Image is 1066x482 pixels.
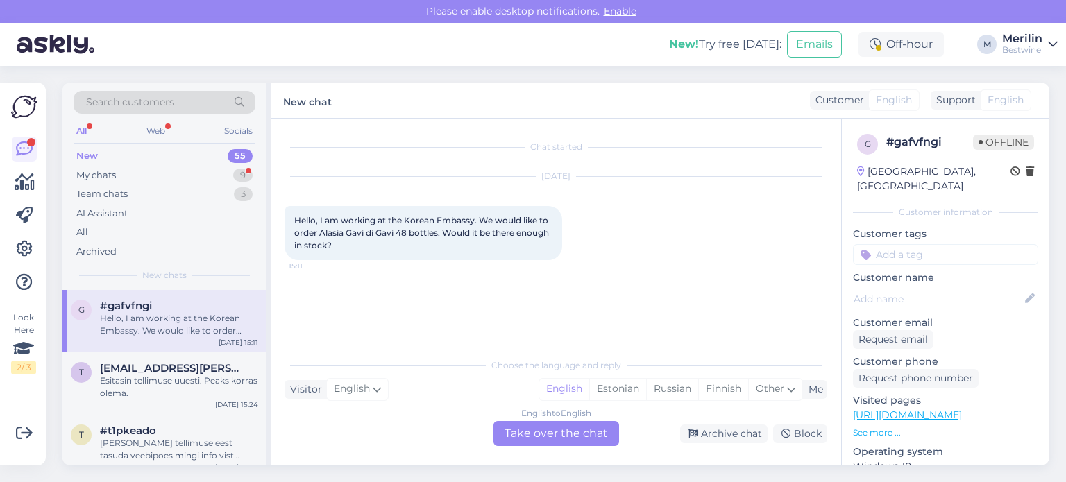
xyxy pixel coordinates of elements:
[76,225,88,239] div: All
[285,359,827,372] div: Choose the language and reply
[853,244,1038,265] input: Add a tag
[539,379,589,399] div: English
[215,399,258,410] div: [DATE] 15:24
[886,134,973,150] div: # gafvfngi
[100,362,244,375] span: tiik.carl@gmail.com
[234,187,253,201] div: 3
[100,424,156,437] span: #t1pkeado
[11,94,37,120] img: Askly Logo
[79,367,84,377] span: t
[76,149,98,163] div: New
[853,354,1038,369] p: Customer phone
[142,269,187,282] span: New chats
[977,35,997,54] div: M
[853,270,1038,285] p: Customer name
[144,122,168,140] div: Web
[857,164,1010,193] div: [GEOGRAPHIC_DATA], [GEOGRAPHIC_DATA]
[228,149,253,163] div: 55
[86,95,174,110] span: Search customers
[289,261,341,271] span: 15:11
[876,93,912,107] span: English
[215,462,258,472] div: [DATE] 12:24
[973,135,1034,150] span: Offline
[853,459,1038,474] p: Windows 10
[221,122,255,140] div: Socials
[283,91,332,110] label: New chat
[285,382,322,397] div: Visitor
[810,93,864,107] div: Customer
[521,407,591,420] div: English to English
[100,312,258,337] div: Hello, I am working at the Korean Embassy. We would like to order Alasia Gavi di Gavi 48 bottles....
[646,379,698,399] div: Russian
[78,304,85,315] span: g
[100,437,258,462] div: [PERSON_NAME] tellimuse eest tasuda veebipoes mingi info vist puudub ei suuda aru saada mis puudub
[787,31,842,58] button: Emails
[334,381,370,397] span: English
[853,330,933,349] div: Request email
[76,169,116,182] div: My chats
[79,429,84,440] span: t
[76,245,117,259] div: Archived
[853,369,979,388] div: Request phone number
[854,291,1022,307] input: Add name
[988,93,1024,107] span: English
[669,36,781,53] div: Try free [DATE]:
[853,427,1038,439] p: See more ...
[853,393,1038,408] p: Visited pages
[931,93,976,107] div: Support
[698,379,748,399] div: Finnish
[294,215,551,250] span: Hello, I am working at the Korean Embassy. We would like to order Alasia Gavi di Gavi 48 bottles....
[11,311,36,374] div: Look Here
[865,139,871,149] span: g
[74,122,90,140] div: All
[493,421,619,446] div: Take over the chat
[803,382,823,397] div: Me
[100,375,258,399] div: Esitasin tellimuse uuesti. Peaks korras olema.
[853,206,1038,218] div: Customer information
[1002,44,1042,55] div: Bestwine
[669,37,699,51] b: New!
[100,300,152,312] span: #gafvfngi
[76,207,128,221] div: AI Assistant
[853,445,1038,459] p: Operating system
[853,227,1038,241] p: Customer tags
[853,316,1038,330] p: Customer email
[853,408,962,421] a: [URL][DOMAIN_NAME]
[1002,33,1058,55] a: MerilinBestwine
[1002,33,1042,44] div: Merilin
[285,141,827,153] div: Chat started
[756,382,784,395] span: Other
[76,187,128,201] div: Team chats
[11,361,36,374] div: 2 / 3
[589,379,646,399] div: Estonian
[233,169,253,182] div: 9
[219,337,258,347] div: [DATE] 15:11
[858,32,944,57] div: Off-hour
[680,424,768,443] div: Archive chat
[773,424,827,443] div: Block
[285,170,827,182] div: [DATE]
[600,5,641,17] span: Enable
